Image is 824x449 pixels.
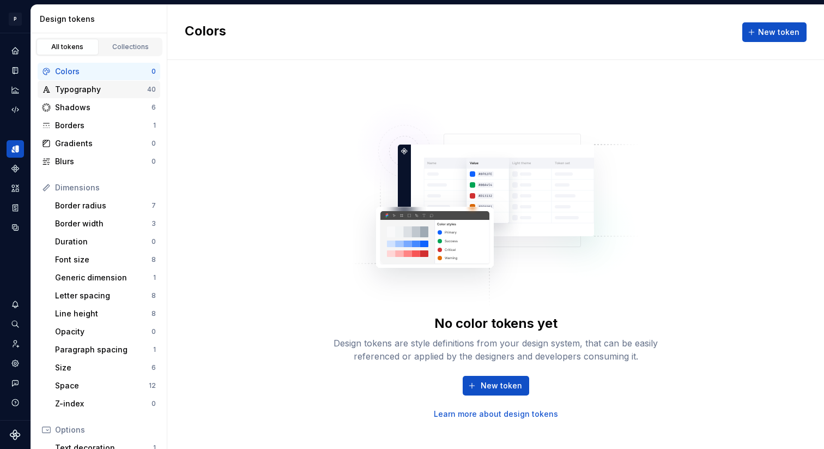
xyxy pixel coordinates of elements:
button: Contact support [7,374,24,392]
a: Storybook stories [7,199,24,217]
a: Design tokens [7,140,24,158]
a: Size6 [51,359,160,376]
h2: Colors [185,22,226,42]
div: Generic dimension [55,272,153,283]
a: Invite team [7,335,24,352]
a: Analytics [7,81,24,99]
div: Z-index [55,398,152,409]
div: 1 [153,273,156,282]
div: Design tokens are style definitions from your design system, that can be easily referenced or app... [322,337,670,363]
div: 0 [152,237,156,246]
svg: Supernova Logo [10,429,21,440]
a: Generic dimension1 [51,269,160,286]
div: 1 [153,121,156,130]
a: Font size8 [51,251,160,268]
div: Paragraph spacing [55,344,153,355]
a: Colors0 [38,63,160,80]
a: Border width3 [51,215,160,232]
a: Border radius7 [51,197,160,214]
div: Typography [55,84,147,95]
button: New token [463,376,529,396]
a: Code automation [7,101,24,118]
div: Dimensions [55,182,156,193]
div: 6 [152,363,156,372]
div: Shadows [55,102,152,113]
a: Paragraph spacing1 [51,341,160,358]
div: Space [55,380,149,391]
a: Gradients0 [38,135,160,152]
div: P [9,13,22,26]
button: Search ⌘K [7,315,24,333]
div: 0 [152,327,156,336]
a: Learn more about design tokens [434,409,558,420]
div: Size [55,362,152,373]
div: Collections [104,43,158,51]
div: Design tokens [40,14,162,25]
a: Data sources [7,219,24,236]
div: 0 [152,157,156,166]
a: Components [7,160,24,177]
a: Documentation [7,62,24,79]
div: 0 [152,399,156,408]
div: Letter spacing [55,290,152,301]
div: Border width [55,218,152,229]
a: Assets [7,179,24,197]
div: 0 [152,139,156,148]
a: Letter spacing8 [51,287,160,304]
div: Colors [55,66,152,77]
div: 8 [152,291,156,300]
div: Line height [55,308,152,319]
span: New token [481,380,522,391]
div: Border radius [55,200,152,211]
div: Options [55,424,156,435]
a: Typography40 [38,81,160,98]
div: 40 [147,85,156,94]
div: Opacity [55,326,152,337]
div: 7 [152,201,156,210]
a: Opacity0 [51,323,160,340]
div: All tokens [40,43,95,51]
div: 1 [153,345,156,354]
div: Blurs [55,156,152,167]
a: Line height8 [51,305,160,322]
div: 12 [149,381,156,390]
div: Borders [55,120,153,131]
div: 6 [152,103,156,112]
a: Blurs0 [38,153,160,170]
button: New token [742,22,807,42]
a: Shadows6 [38,99,160,116]
a: Home [7,42,24,59]
a: Borders1 [38,117,160,134]
a: Duration0 [51,233,160,250]
a: Settings [7,355,24,372]
div: 0 [152,67,156,76]
div: Font size [55,254,152,265]
button: Notifications [7,296,24,313]
button: P [2,7,28,31]
div: Duration [55,236,152,247]
a: Z-index0 [51,395,160,412]
a: Space12 [51,377,160,394]
span: New token [758,27,799,38]
div: Gradients [55,138,152,149]
div: 3 [152,219,156,228]
div: No color tokens yet [434,315,558,332]
div: 8 [152,255,156,264]
div: 8 [152,309,156,318]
